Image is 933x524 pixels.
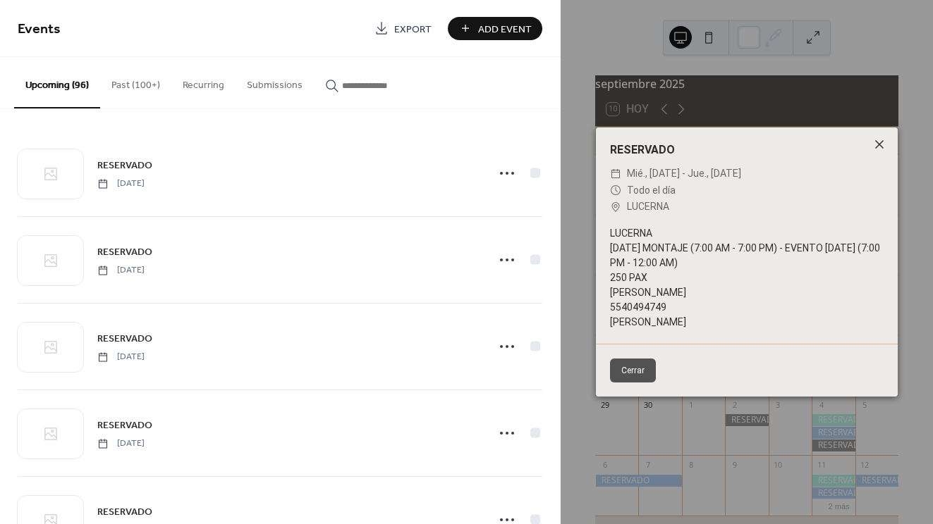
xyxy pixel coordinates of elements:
[97,157,152,173] a: RESERVADO
[236,57,314,107] button: Submissions
[97,245,152,260] span: RESERVADO
[18,15,61,43] span: Events
[448,17,542,40] button: Add Event
[14,57,100,108] button: Upcoming (96)
[97,437,145,450] span: [DATE]
[97,264,145,277] span: [DATE]
[627,166,741,182] span: mié., [DATE] - jue., [DATE]
[610,358,656,382] button: Cerrar
[610,182,621,199] div: ​
[394,22,432,37] span: Export
[610,199,621,216] div: ​
[97,417,152,433] a: RESERVADO
[97,504,152,520] a: RESERVADO
[610,166,621,182] div: ​
[97,158,152,173] span: RESERVADO
[97,244,152,260] a: RESERVADO
[171,57,236,107] button: Recurring
[97,505,152,520] span: RESERVADO
[627,199,669,216] span: LUCERNA
[364,17,442,40] a: Export
[97,330,152,347] a: RESERVADO
[100,57,171,107] button: Past (100+)
[97,177,145,190] span: [DATE]
[97,351,145,363] span: [DATE]
[596,226,898,330] div: LUCERNA [DATE] MONTAJE (7:00 AM - 7:00 PM) - EVENTO [DATE] (7:00 PM - 12:00 AM) 250 PAX [PERSON_N...
[478,22,532,37] span: Add Event
[97,418,152,433] span: RESERVADO
[596,142,898,158] div: RESERVADO
[627,182,676,199] span: Todo el día
[97,332,152,347] span: RESERVADO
